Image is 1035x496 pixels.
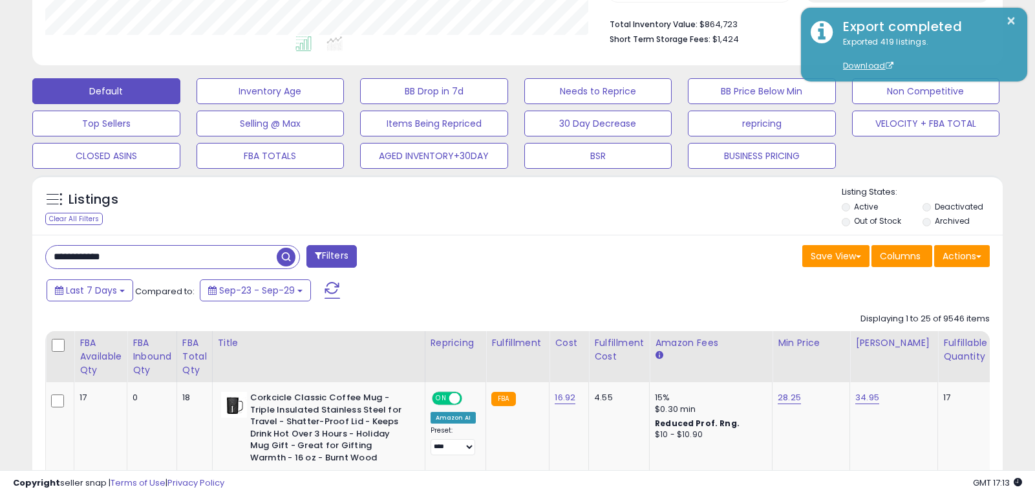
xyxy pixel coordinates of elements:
span: 2025-10-7 17:13 GMT [973,477,1022,489]
div: $10 - $10.90 [655,429,762,440]
a: 34.95 [855,391,879,404]
div: Fulfillment Cost [594,336,644,363]
button: × [1006,13,1016,29]
button: FBA TOTALS [197,143,345,169]
a: 28.25 [778,391,801,404]
div: Cost [555,336,583,350]
span: Sep-23 - Sep-29 [219,284,295,297]
button: AGED INVENTORY+30DAY [360,143,508,169]
div: Title [218,336,420,350]
span: $1,424 [712,33,739,45]
label: Deactivated [935,201,983,212]
strong: Copyright [13,477,60,489]
button: BB Drop in 7d [360,78,508,104]
div: 4.55 [594,392,639,404]
a: Privacy Policy [167,477,224,489]
span: OFF [460,393,480,404]
a: 16.92 [555,391,575,404]
div: 17 [80,392,117,404]
div: Exported 419 listings. [833,36,1018,72]
div: Displaying 1 to 25 of 9546 items [860,313,990,325]
p: Listing States: [842,186,1003,199]
button: Sep-23 - Sep-29 [200,279,311,301]
div: Repricing [431,336,481,350]
div: 17 [943,392,983,404]
button: Last 7 Days [47,279,133,301]
button: BSR [524,143,672,169]
button: BUSINESS PRICING [688,143,836,169]
li: $864,723 [610,16,980,31]
button: Filters [306,245,357,268]
div: 0 [133,392,167,404]
button: Selling @ Max [197,111,345,136]
button: Top Sellers [32,111,180,136]
button: Save View [802,245,870,267]
div: Fulfillable Quantity [943,336,988,363]
button: repricing [688,111,836,136]
div: [PERSON_NAME] [855,336,932,350]
button: Inventory Age [197,78,345,104]
span: Last 7 Days [66,284,117,297]
span: ON [433,393,449,404]
a: Terms of Use [111,477,165,489]
h5: Listings [69,191,118,209]
div: 15% [655,392,762,404]
b: Total Inventory Value: [610,19,698,30]
div: $0.30 min [655,404,762,415]
label: Active [854,201,878,212]
label: Archived [935,215,970,226]
b: Short Term Storage Fees: [610,34,710,45]
div: FBA Available Qty [80,336,122,377]
div: Clear All Filters [45,213,103,225]
span: Columns [880,250,921,263]
label: Out of Stock [854,215,901,226]
div: Export completed [833,17,1018,36]
span: Compared to: [135,285,195,297]
button: Columns [871,245,932,267]
div: 18 [182,392,202,404]
button: CLOSED ASINS [32,143,180,169]
div: FBA inbound Qty [133,336,171,377]
b: Corkcicle Classic Coffee Mug - Triple Insulated Stainless Steel for Travel - Shatter-Proof Lid - ... [250,392,407,467]
button: Actions [934,245,990,267]
b: Reduced Prof. Rng. [655,418,740,429]
button: Needs to Reprice [524,78,672,104]
div: Min Price [778,336,844,350]
a: Download [843,60,893,71]
div: Amazon AI [431,412,476,424]
div: Fulfillment [491,336,544,350]
button: Items Being Repriced [360,111,508,136]
img: 31mE-9jPCOL._SL40_.jpg [221,392,247,418]
small: Amazon Fees. [655,350,663,361]
div: FBA Total Qty [182,336,207,377]
button: Non Competitive [852,78,1000,104]
button: 30 Day Decrease [524,111,672,136]
button: VELOCITY + FBA TOTAL [852,111,1000,136]
button: BB Price Below Min [688,78,836,104]
button: Default [32,78,180,104]
div: seller snap | | [13,477,224,490]
small: FBA [491,392,515,406]
div: Amazon Fees [655,336,767,350]
div: Preset: [431,426,476,455]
